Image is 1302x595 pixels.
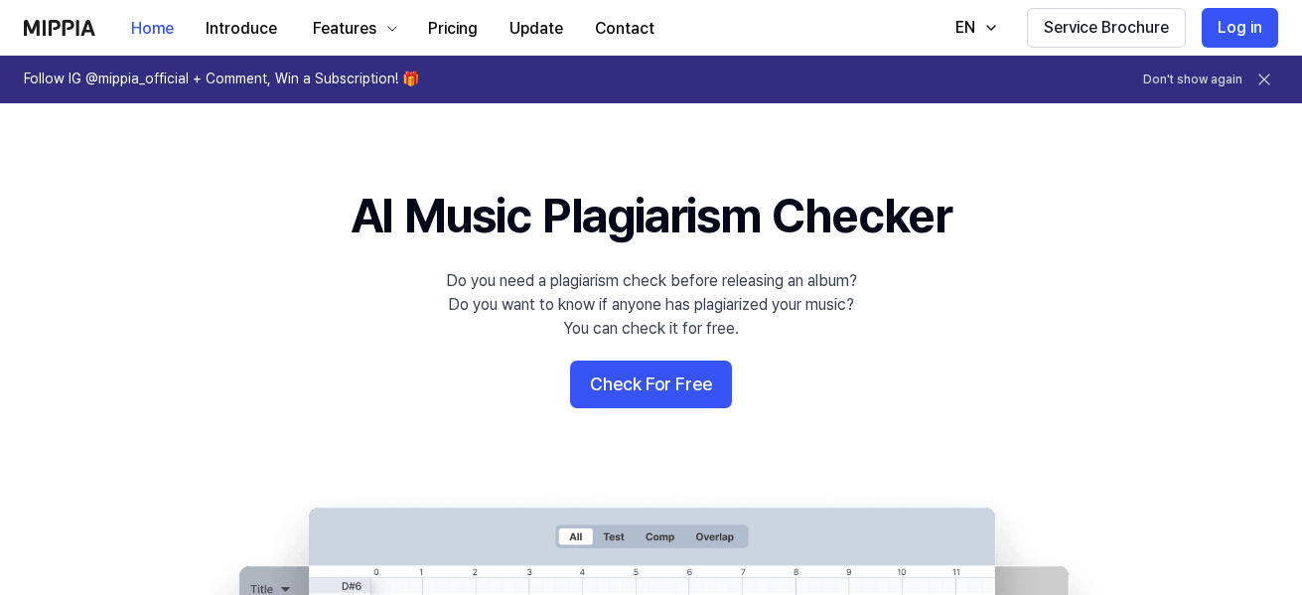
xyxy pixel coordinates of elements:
h1: Follow IG @mippia_official + Comment, Win a Subscription! 🎁 [24,70,419,89]
button: Log in [1202,8,1278,48]
a: Home [115,1,190,56]
button: Features [293,9,412,49]
div: Do you need a plagiarism check before releasing an album? Do you want to know if anyone has plagi... [446,269,857,341]
button: Don't show again [1143,72,1242,88]
button: Check For Free [570,361,732,408]
button: Contact [579,9,670,49]
button: Home [115,9,190,49]
button: Pricing [412,9,494,49]
a: Update [494,1,579,56]
button: EN [936,8,1011,48]
button: Service Brochure [1027,8,1186,48]
div: Features [309,17,380,41]
button: Introduce [190,9,293,49]
button: Update [494,9,579,49]
div: EN [951,16,979,40]
h1: AI Music Plagiarism Checker [351,183,951,249]
img: logo [24,20,95,36]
